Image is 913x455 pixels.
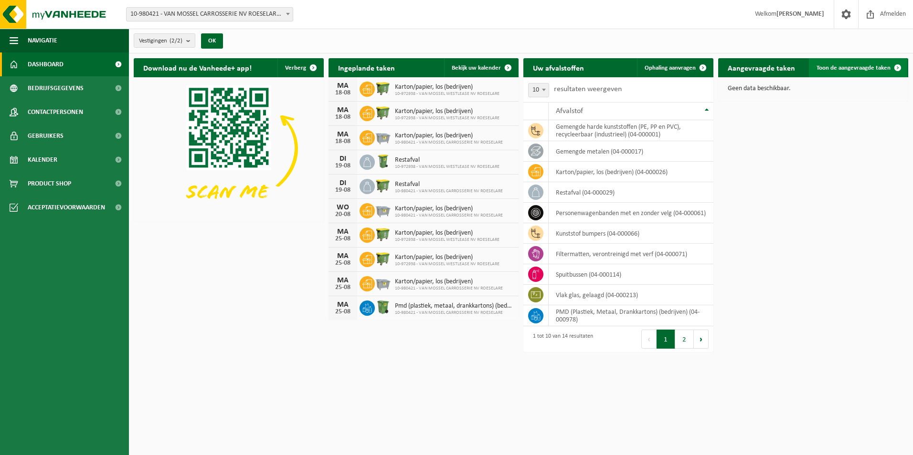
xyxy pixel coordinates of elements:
span: Dashboard [28,52,64,76]
div: 25-08 [333,236,352,242]
span: 10-980421 - VAN MOSSEL CARROSSERIE NV ROESELARE [395,188,503,194]
span: Toon de aangevraagde taken [817,65,891,71]
span: Karton/papier, los (bedrijven) [395,108,499,115]
img: WB-1100-HPE-GN-50 [375,80,391,96]
span: 10-972938 - VAN MOSSEL WESTLEASE NV ROESELARE [395,91,499,97]
button: Previous [641,330,657,349]
div: 20-08 [333,211,352,218]
div: MA [333,228,352,236]
div: DI [333,155,352,163]
button: 2 [675,330,694,349]
div: 25-08 [333,260,352,267]
img: WB-2500-GAL-GY-01 [375,129,391,145]
span: Acceptatievoorwaarden [28,196,105,219]
span: Kalender [28,148,57,172]
img: WB-0370-HPE-GN-50 [375,299,391,315]
td: gemengde harde kunststoffen (PE, PP en PVC), recycleerbaar (industrieel) (04-000001) [549,120,713,141]
button: 1 [657,330,675,349]
button: OK [201,33,223,49]
span: Restafval [395,156,499,164]
button: Verberg [277,58,323,77]
img: WB-2500-GAL-GY-01 [375,275,391,291]
td: filtermatten, verontreinigd met verf (04-000071) [549,244,713,264]
span: Afvalstof [556,107,583,115]
h2: Uw afvalstoffen [523,58,594,77]
div: MA [333,252,352,260]
td: kunststof bumpers (04-000066) [549,223,713,244]
div: 19-08 [333,163,352,169]
div: 18-08 [333,138,352,145]
span: Karton/papier, los (bedrijven) [395,132,503,140]
span: Navigatie [28,29,57,52]
span: Karton/papier, los (bedrijven) [395,254,499,261]
td: karton/papier, los (bedrijven) (04-000026) [549,162,713,182]
span: 10-972938 - VAN MOSSEL WESTLEASE NV ROESELARE [395,115,499,121]
span: Bedrijfsgegevens [28,76,84,100]
span: Contactpersonen [28,100,83,124]
td: personenwagenbanden met en zonder velg (04-000061) [549,203,713,223]
span: Verberg [285,65,306,71]
span: Karton/papier, los (bedrijven) [395,229,499,237]
h2: Aangevraagde taken [718,58,805,77]
span: 10-980421 - VAN MOSSEL CARROSSERIE NV ROESELARE - ROESELARE [127,8,293,21]
td: spuitbussen (04-000114) [549,264,713,285]
span: 10 [528,83,549,97]
span: Gebruikers [28,124,64,148]
h2: Download nu de Vanheede+ app! [134,58,261,77]
img: WB-1100-HPE-GN-50 [375,177,391,194]
img: WB-2500-GAL-GY-01 [375,202,391,218]
span: Pmd (plastiek, metaal, drankkartons) (bedrijven) [395,302,514,310]
span: 10-972938 - VAN MOSSEL WESTLEASE NV ROESELARE [395,237,499,243]
span: Vestigingen [139,34,182,48]
div: MA [333,277,352,284]
div: 25-08 [333,309,352,315]
img: WB-1100-HPE-GN-50 [375,226,391,242]
div: 18-08 [333,114,352,121]
span: Karton/papier, los (bedrijven) [395,205,503,213]
span: 10-980421 - VAN MOSSEL CARROSSERIE NV ROESELARE [395,310,514,316]
button: Next [694,330,709,349]
span: 10-980421 - VAN MOSSEL CARROSSERIE NV ROESELARE [395,213,503,218]
a: Toon de aangevraagde taken [809,58,907,77]
button: Vestigingen(2/2) [134,33,195,48]
td: gemengde metalen (04-000017) [549,141,713,162]
div: MA [333,131,352,138]
span: Karton/papier, los (bedrijven) [395,83,499,91]
img: WB-1100-HPE-GN-51 [375,250,391,267]
a: Bekijk uw kalender [444,58,518,77]
a: Ophaling aanvragen [637,58,712,77]
strong: [PERSON_NAME] [776,10,824,18]
div: 18-08 [333,90,352,96]
span: 10-980421 - VAN MOSSEL CARROSSERIE NV ROESELARE [395,286,503,291]
div: DI [333,179,352,187]
p: Geen data beschikbaar. [728,85,899,92]
span: 10-972938 - VAN MOSSEL WESTLEASE NV ROESELARE [395,261,499,267]
img: WB-1100-HPE-GN-51 [375,104,391,121]
h2: Ingeplande taken [329,58,404,77]
div: 1 tot 10 van 14 resultaten [528,329,593,350]
count: (2/2) [170,38,182,44]
span: Bekijk uw kalender [452,65,501,71]
div: MA [333,301,352,309]
td: restafval (04-000029) [549,182,713,203]
div: 19-08 [333,187,352,194]
div: 25-08 [333,284,352,291]
span: Restafval [395,181,503,188]
span: 10-980421 - VAN MOSSEL CARROSSERIE NV ROESELARE [395,140,503,145]
td: PMD (Plastiek, Metaal, Drankkartons) (bedrijven) (04-000978) [549,305,713,326]
img: WB-0240-HPE-GN-50 [375,153,391,169]
span: 10 [529,83,549,97]
div: WO [333,204,352,211]
span: Ophaling aanvragen [645,65,696,71]
label: resultaten weergeven [554,85,622,93]
span: Product Shop [28,172,71,196]
div: MA [333,106,352,114]
span: 10-980421 - VAN MOSSEL CARROSSERIE NV ROESELARE - ROESELARE [126,7,293,21]
img: Download de VHEPlus App [134,77,324,220]
div: MA [333,82,352,90]
td: vlak glas, gelaagd (04-000213) [549,285,713,305]
span: 10-972938 - VAN MOSSEL WESTLEASE NV ROESELARE [395,164,499,170]
span: Karton/papier, los (bedrijven) [395,278,503,286]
